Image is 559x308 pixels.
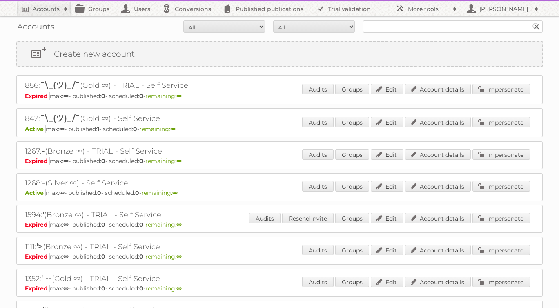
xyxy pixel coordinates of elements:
a: Edit [371,213,403,223]
h2: [PERSON_NAME] [477,5,530,13]
strong: ∞ [63,221,69,228]
span: remaining: [145,285,182,292]
span: ¯\_(ツ)_/¯ [40,80,80,90]
p: max: - published: - scheduled: - [25,189,534,196]
a: Impersonate [472,245,530,255]
span: ¯\_(ツ)_/¯ [40,113,80,123]
a: Edit [371,245,403,255]
strong: 0 [139,221,143,228]
strong: 0 [135,189,139,196]
span: - [42,178,45,187]
a: Groups [335,213,369,223]
h2: More tools [408,5,449,13]
a: Audits [249,213,281,223]
a: Trial validation [312,1,379,16]
a: Groups [335,149,369,160]
span: Expired [25,285,50,292]
a: Audits [302,181,334,192]
a: Audits [302,245,334,255]
strong: ∞ [63,157,69,165]
a: Resend invite [282,213,334,223]
a: Edit [371,84,403,94]
h2: 886: (Gold ∞) - TRIAL - Self Service [25,80,311,92]
p: max: - published: - scheduled: - [25,157,534,165]
a: Edit [371,149,403,160]
a: Groups [335,277,369,287]
strong: ∞ [176,221,182,228]
a: Audits [302,277,334,287]
a: Accounts [16,1,72,16]
a: Impersonate [472,84,530,94]
a: Edit [371,181,403,192]
a: Impersonate [472,181,530,192]
strong: 0 [101,285,105,292]
strong: ∞ [63,285,69,292]
a: [PERSON_NAME] [461,1,543,16]
span: remaining: [139,125,176,133]
a: Account details [405,149,471,160]
p: max: - published: - scheduled: - [25,253,534,260]
span: remaining: [145,92,182,100]
span: Expired [25,157,50,165]
a: More tools [392,1,461,16]
strong: 1 [97,125,99,133]
p: max: - published: - scheduled: - [25,125,534,133]
strong: 0 [133,125,137,133]
p: max: - published: - scheduled: - [25,92,534,100]
strong: ∞ [63,253,69,260]
a: Impersonate [472,213,530,223]
h2: 1594: (Bronze ∞) - TRIAL - Self Service [25,210,311,220]
strong: 0 [101,92,105,100]
span: '> [36,241,43,251]
a: Audits [302,149,334,160]
a: Edit [371,117,403,127]
span: Expired [25,92,50,100]
h2: Accounts [33,5,60,13]
p: max: - published: - scheduled: - [25,285,534,292]
span: remaining: [141,189,178,196]
h2: 1268: (Silver ∞) - Self Service [25,178,311,188]
input: Search [530,20,542,33]
strong: 0 [139,285,143,292]
strong: ∞ [63,92,69,100]
a: Account details [405,213,471,223]
strong: ∞ [176,285,182,292]
strong: 0 [101,221,105,228]
span: remaining: [145,157,182,165]
strong: ∞ [176,92,182,100]
strong: 0 [101,253,105,260]
span: remaining: [145,253,182,260]
a: Audits [302,117,334,127]
span: Expired [25,221,50,228]
a: Groups [335,245,369,255]
strong: 0 [139,157,143,165]
strong: 0 [139,92,143,100]
a: Groups [335,117,369,127]
strong: ∞ [59,189,65,196]
h2: 842: (Gold ∞) - Self Service [25,113,311,125]
a: Account details [405,84,471,94]
a: Account details [405,117,471,127]
strong: ∞ [176,253,182,260]
h2: 1111: (Bronze ∞) - TRIAL - Self Service [25,241,311,252]
a: Conversions [158,1,219,16]
span: Active [25,125,46,133]
a: Published publications [219,1,312,16]
a: Groups [335,181,369,192]
h2: 1352: (Gold ∞) - TRIAL - Self Service [25,273,311,284]
a: Groups [335,84,369,94]
a: Edit [371,277,403,287]
a: Impersonate [472,117,530,127]
a: Account details [405,181,471,192]
strong: ∞ [172,189,178,196]
span: Expired [25,253,50,260]
h2: 1267: (Bronze ∞) - TRIAL - Self Service [25,146,311,156]
a: Groups [72,1,118,16]
a: Account details [405,277,471,287]
span: ' -- [41,273,52,283]
strong: 0 [101,157,105,165]
strong: ∞ [170,125,176,133]
a: Account details [405,245,471,255]
a: Impersonate [472,149,530,160]
strong: ∞ [176,157,182,165]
